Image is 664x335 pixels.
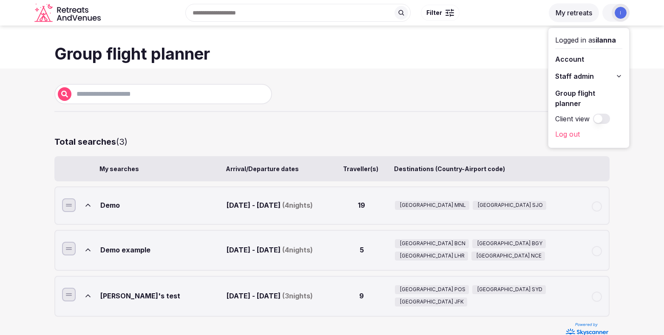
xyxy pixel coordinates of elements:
p: ( 3 ) [54,136,128,148]
div: My searches [99,165,222,173]
span: [GEOGRAPHIC_DATA] SJO [478,202,543,209]
label: Client view [555,114,590,124]
span: [GEOGRAPHIC_DATA] JFK [400,298,464,306]
img: ilanna [615,7,627,19]
span: [GEOGRAPHIC_DATA] MNL [400,202,466,209]
span: ilanna [596,36,616,44]
div: Demo [100,196,223,215]
div: Demo example [100,239,223,261]
h1: Group flight planner [54,43,610,65]
div: [DATE] - [DATE] [227,285,329,306]
span: ( 4 nights) [282,245,313,255]
button: Staff admin [555,69,622,83]
span: [GEOGRAPHIC_DATA] BCN [400,240,465,247]
span: [GEOGRAPHIC_DATA] SYD [477,286,542,293]
span: [GEOGRAPHIC_DATA] POS [400,286,465,293]
div: [DATE] - [DATE] [227,196,329,215]
a: My retreats [549,9,599,17]
span: ( 3 nights) [282,291,313,301]
svg: Retreats and Venues company logo [34,3,102,23]
button: My retreats [549,3,599,22]
div: [DATE] - [DATE] [227,239,329,261]
div: 19 [332,196,392,215]
span: [GEOGRAPHIC_DATA] LHR [400,252,465,260]
a: Log out [555,127,622,141]
span: [GEOGRAPHIC_DATA] BGY [477,240,542,247]
a: Visit the homepage [34,3,102,23]
span: [GEOGRAPHIC_DATA] NCE [477,252,542,260]
div: Arrival/Departure dates [226,165,328,173]
div: 5 [332,239,392,261]
div: Traveller(s) [331,165,391,173]
a: Group flight planner [555,86,622,110]
a: Account [555,52,622,66]
span: Filter [426,9,442,17]
div: Destinations (Country-Airport code) [394,165,580,173]
div: 9 [332,285,392,306]
span: Staff admin [555,71,594,81]
strong: Total searches [54,137,116,147]
button: Filter [421,5,460,21]
div: [PERSON_NAME]'s test [100,285,223,306]
span: ( 4 nights) [282,200,313,210]
div: Logged in as [555,35,622,45]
